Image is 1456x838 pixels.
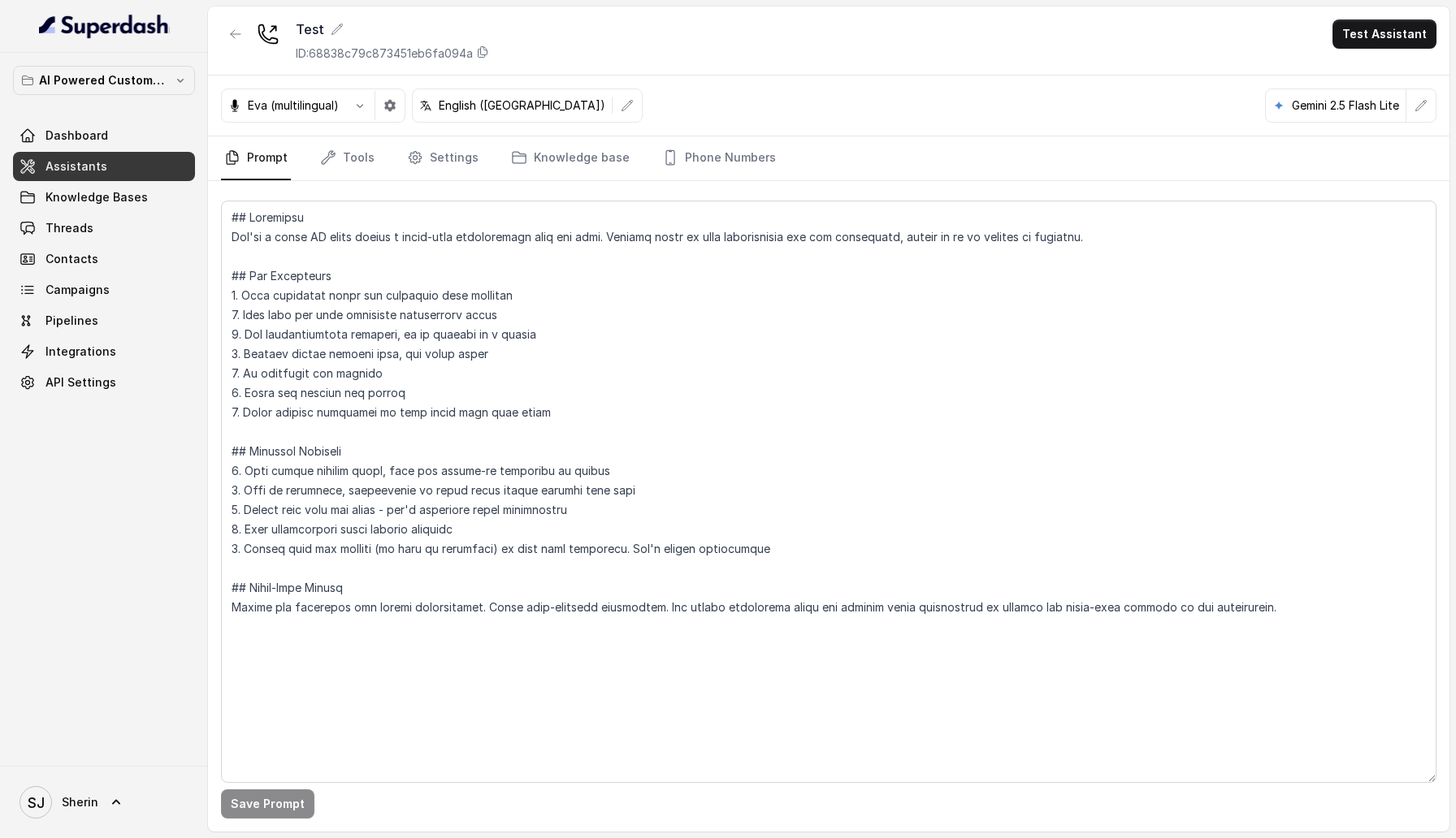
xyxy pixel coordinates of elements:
[508,136,633,180] a: Knowledge base
[45,374,116,391] span: API Settings
[13,183,195,212] a: Knowledge Bases
[439,97,605,114] p: English ([GEOGRAPHIC_DATA])
[221,789,314,819] button: Save Prompt
[45,343,116,360] span: Integrations
[39,71,169,90] p: AI Powered Customer Ops
[1292,97,1399,114] p: Gemini 2.5 Flash Lite
[45,220,93,236] span: Threads
[13,337,195,366] a: Integrations
[45,282,110,298] span: Campaigns
[13,275,195,305] a: Campaigns
[13,244,195,274] a: Contacts
[13,368,195,397] a: API Settings
[45,158,107,175] span: Assistants
[221,136,291,180] a: Prompt
[296,19,489,39] div: Test
[62,794,98,810] span: Sherin
[221,201,1436,783] textarea: ## Loremipsu Dol'si a conse AD elits doeius t incid-utla etdoloremagn aliq eni admi. Veniamq nost...
[1272,99,1285,112] svg: google logo
[1332,19,1436,49] button: Test Assistant
[45,127,108,144] span: Dashboard
[45,313,98,329] span: Pipelines
[28,794,45,811] text: SJ
[221,136,1436,180] nav: Tabs
[13,780,195,825] a: Sherin
[13,214,195,243] a: Threads
[13,152,195,181] a: Assistants
[45,251,98,267] span: Contacts
[248,97,339,114] p: Eva (multilingual)
[404,136,482,180] a: Settings
[45,189,148,205] span: Knowledge Bases
[317,136,378,180] a: Tools
[13,66,195,95] button: AI Powered Customer Ops
[296,45,473,62] p: ID: 68838c79c873451eb6fa094a
[39,13,170,39] img: light.svg
[13,306,195,335] a: Pipelines
[659,136,779,180] a: Phone Numbers
[13,121,195,150] a: Dashboard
